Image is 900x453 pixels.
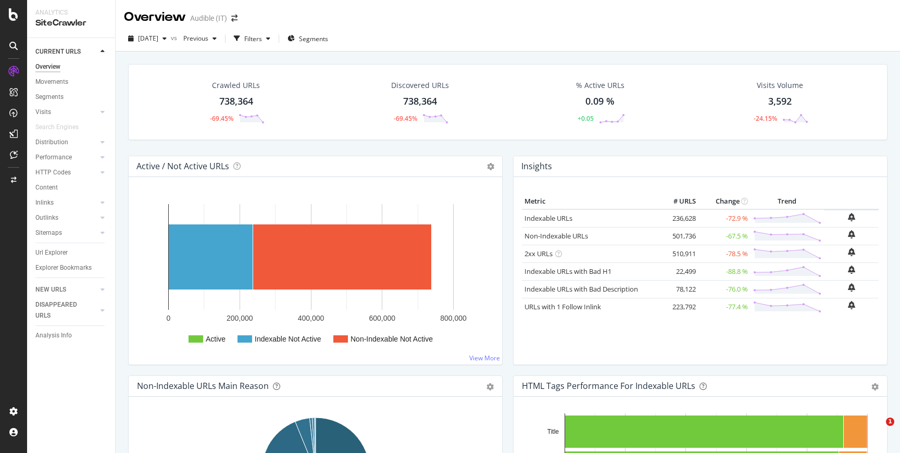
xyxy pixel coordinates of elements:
[848,213,855,221] div: bell-plus
[871,383,879,391] div: gear
[35,228,97,238] a: Sitemaps
[244,34,262,43] div: Filters
[848,283,855,292] div: bell-plus
[698,280,751,298] td: -76.0 %
[35,46,97,57] a: CURRENT URLS
[698,227,751,245] td: -67.5 %
[768,95,792,108] div: 3,592
[848,301,855,309] div: bell-plus
[848,230,855,238] div: bell-plus
[524,249,553,258] a: 2xx URLs
[391,80,449,91] div: Discovered URLs
[212,80,260,91] div: Crawled URLs
[403,95,437,108] div: 738,364
[298,314,324,322] text: 400,000
[124,8,186,26] div: Overview
[35,122,79,133] div: Search Engines
[35,167,71,178] div: HTTP Codes
[578,114,594,123] div: +0.05
[35,167,97,178] a: HTTP Codes
[657,209,698,228] td: 236,628
[35,299,97,321] a: DISAPPEARED URLS
[283,30,332,47] button: Segments
[848,248,855,256] div: bell-plus
[886,418,894,426] span: 1
[35,46,81,57] div: CURRENT URLS
[35,61,108,72] a: Overview
[35,152,72,163] div: Performance
[35,284,97,295] a: NEW URLS
[440,314,467,322] text: 800,000
[524,267,611,276] a: Indexable URLs with Bad H1
[35,247,68,258] div: Url Explorer
[35,122,89,133] a: Search Engines
[547,428,559,435] text: Title
[35,299,88,321] div: DISAPPEARED URLS
[35,8,107,17] div: Analytics
[35,77,108,87] a: Movements
[35,137,97,148] a: Distribution
[35,107,51,118] div: Visits
[179,30,221,47] button: Previous
[35,262,108,273] a: Explorer Bookmarks
[751,194,824,209] th: Trend
[754,114,777,123] div: -24.15%
[522,194,657,209] th: Metric
[35,212,58,223] div: Outlinks
[486,383,494,391] div: gear
[171,33,179,42] span: vs
[351,335,433,343] text: Non-Indexable Not Active
[369,314,395,322] text: 600,000
[138,34,158,43] span: 2025 Aug. 30th
[35,137,68,148] div: Distribution
[757,80,803,91] div: Visits Volume
[865,418,890,443] iframe: Intercom live chat
[35,107,97,118] a: Visits
[137,381,269,391] div: Non-Indexable URLs Main Reason
[190,13,227,23] div: Audible (IT)
[35,330,108,341] a: Analysis Info
[35,92,108,103] a: Segments
[35,262,92,273] div: Explorer Bookmarks
[698,245,751,262] td: -78.5 %
[576,80,624,91] div: % Active URLs
[179,34,208,43] span: Previous
[35,182,108,193] a: Content
[698,194,751,209] th: Change
[124,30,171,47] button: [DATE]
[524,284,638,294] a: Indexable URLs with Bad Description
[35,247,108,258] a: Url Explorer
[35,197,97,208] a: Inlinks
[35,17,107,29] div: SiteCrawler
[487,163,494,170] i: Options
[521,159,552,173] h4: Insights
[524,213,572,223] a: Indexable URLs
[137,194,494,356] svg: A chart.
[35,330,72,341] div: Analysis Info
[657,298,698,316] td: 223,792
[657,262,698,280] td: 22,499
[698,209,751,228] td: -72.9 %
[35,152,97,163] a: Performance
[469,354,500,362] a: View More
[35,212,97,223] a: Outlinks
[657,194,698,209] th: # URLS
[698,298,751,316] td: -77.4 %
[394,114,417,123] div: -69.45%
[35,61,60,72] div: Overview
[35,228,62,238] div: Sitemaps
[167,314,171,322] text: 0
[299,34,328,43] span: Segments
[210,114,233,123] div: -69.45%
[231,15,238,22] div: arrow-right-arrow-left
[585,95,615,108] div: 0.09 %
[35,77,68,87] div: Movements
[657,245,698,262] td: 510,911
[255,335,321,343] text: Indexable Not Active
[219,95,253,108] div: 738,364
[657,227,698,245] td: 501,736
[522,381,695,391] div: HTML Tags Performance for Indexable URLs
[227,314,253,322] text: 200,000
[206,335,226,343] text: Active
[698,262,751,280] td: -88.8 %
